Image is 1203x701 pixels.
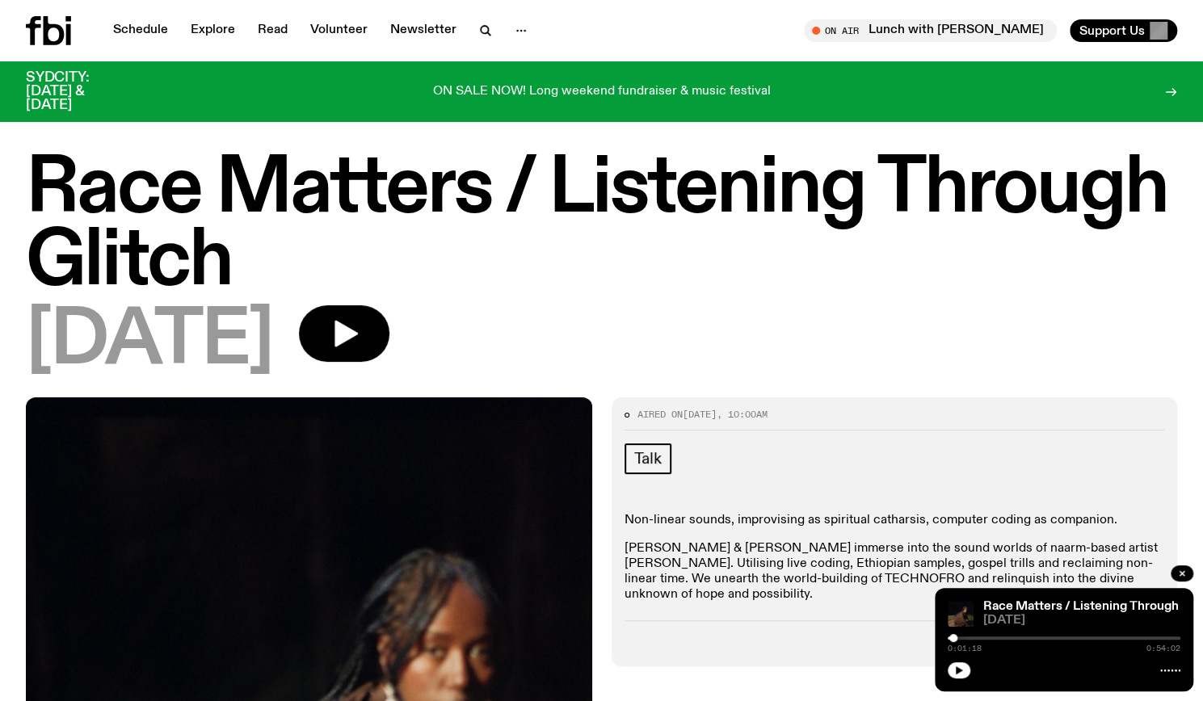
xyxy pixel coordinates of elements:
[804,19,1057,42] button: On AirLunch with [PERSON_NAME]
[26,305,273,378] span: [DATE]
[103,19,178,42] a: Schedule
[301,19,377,42] a: Volunteer
[983,615,1180,627] span: [DATE]
[181,19,245,42] a: Explore
[1146,644,1180,653] span: 0:54:02
[625,443,671,474] a: Talk
[625,541,1165,603] p: [PERSON_NAME] & [PERSON_NAME] immerse into the sound worlds of naarm-based artist [PERSON_NAME]. ...
[1079,23,1145,38] span: Support Us
[717,408,768,421] span: , 10:00am
[948,644,982,653] span: 0:01:18
[1070,19,1177,42] button: Support Us
[26,153,1177,299] h1: Race Matters / Listening Through Glitch
[26,71,129,112] h3: SYDCITY: [DATE] & [DATE]
[637,408,683,421] span: Aired on
[433,85,771,99] p: ON SALE NOW! Long weekend fundraiser & music festival
[248,19,297,42] a: Read
[625,513,1165,528] p: Non-linear sounds, improvising as spiritual catharsis, computer coding as companion.
[634,450,662,468] span: Talk
[948,601,974,627] img: Fetle crouches in a park at night. They are wearing a long brown garment and looking solemnly int...
[683,408,717,421] span: [DATE]
[381,19,466,42] a: Newsletter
